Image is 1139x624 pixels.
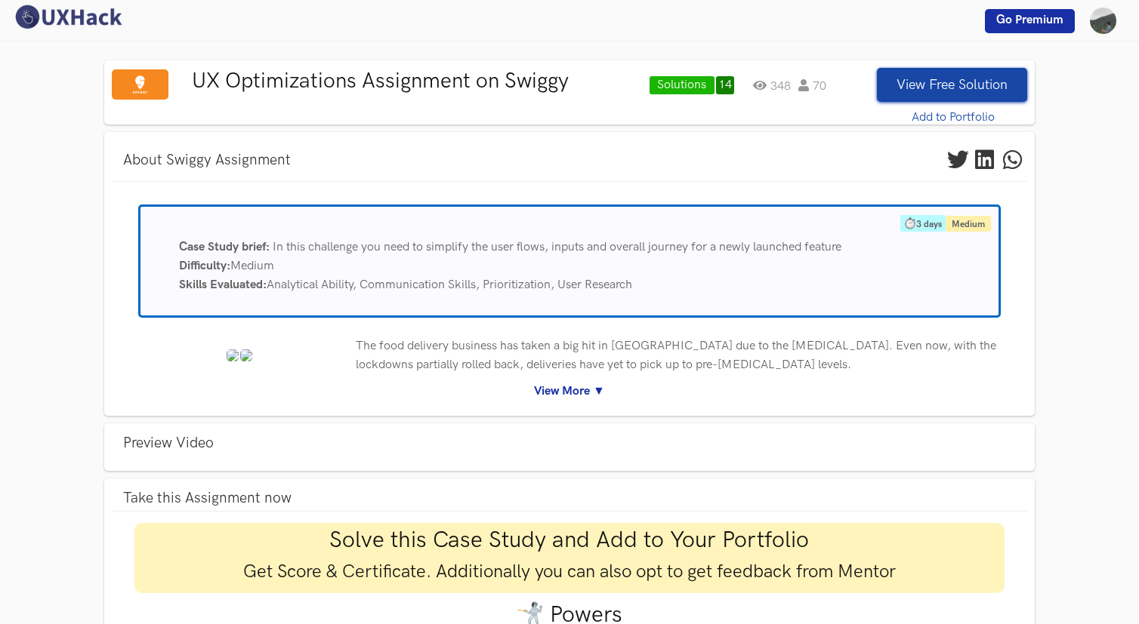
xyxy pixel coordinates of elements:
h3: UX Optimizations Assignment on Swiggy [192,69,642,94]
a: Add to Portfolio [877,108,1029,127]
span: 348 [753,79,791,91]
a: Preview Video [112,431,225,456]
h3: Solve this Case Study and Add to Your Portfolio [138,527,1001,554]
a: 14 [716,76,734,94]
a: Take this Assignment now [112,486,1027,511]
a: Solutions [650,76,715,94]
div: Analytical Ability, Communication Skills, Prioritization, User Research [168,275,999,294]
div: Medium [168,257,999,275]
img: 408c7b8d-66b1-4a75-8e13-ec9bf847622e.png [227,349,239,361]
img: 81544429-1f82-4185-87c5-88682864b642.png [240,349,252,361]
a: View More ▼ [123,382,1016,401]
img: Your profile pic [1090,8,1116,34]
img: timer.png [904,217,916,229]
img: Swiggy logo [112,69,168,100]
span: Case Study brief: [179,240,270,254]
span: Go Premium [996,13,1063,27]
a: Go Premium [985,9,1075,33]
button: View Free Solution [877,68,1027,102]
p: The food delivery business has taken a big hit in [GEOGRAPHIC_DATA] due to the [MEDICAL_DATA]. Ev... [356,337,1016,374]
img: UXHack logo [11,4,125,30]
span: Difficulty: [179,259,230,273]
h4: Get Score & Certificate. Additionally you can also opt to get feedback from Mentor [138,561,1001,583]
label: Medium [946,216,991,232]
a: About Swiggy Assignment [112,148,302,173]
span: In this challenge you need to simplify the user flows, inputs and overall journey for a newly lau... [273,240,841,254]
span: 70 [798,79,826,91]
span: Skills Evaluated: [179,278,267,292]
label: 3 days [900,215,946,232]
